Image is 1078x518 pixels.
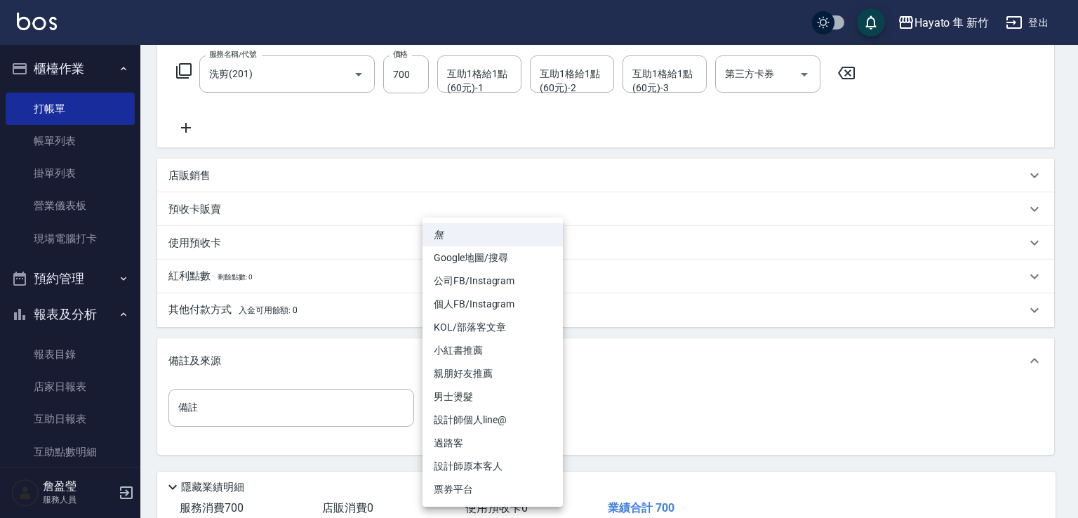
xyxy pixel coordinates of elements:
li: 小紅書推薦 [422,339,563,362]
li: 票券平台 [422,478,563,501]
li: 親朋好友推薦 [422,362,563,385]
li: 設計師原本客人 [422,455,563,478]
li: 個人FB/Instagram [422,293,563,316]
li: 公司FB/Instagram [422,270,563,293]
em: 無 [434,227,444,242]
li: 過路客 [422,432,563,455]
li: KOL/部落客文章 [422,316,563,339]
li: 設計師個人line@ [422,409,563,432]
li: Google地圖/搜尋 [422,246,563,270]
li: 男士燙髮 [422,385,563,409]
